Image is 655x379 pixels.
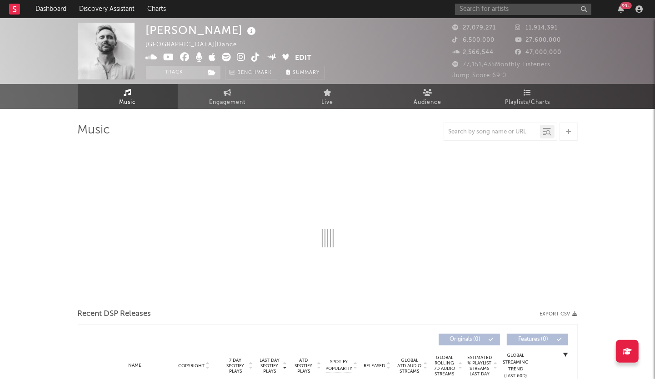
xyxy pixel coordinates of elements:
[78,84,178,109] a: Music
[258,358,282,374] span: Last Day Spotify Plays
[453,37,495,43] span: 6,500,000
[224,358,248,374] span: 7 Day Spotify Plays
[225,66,277,79] a: Benchmark
[292,358,316,374] span: ATD Spotify Plays
[453,62,551,68] span: 77,151,435 Monthly Listeners
[540,311,578,317] button: Export CSV
[105,362,165,369] div: Name
[414,97,441,108] span: Audience
[467,355,492,377] span: Estimated % Playlist Streams Last Day
[364,363,385,369] span: Released
[515,25,558,31] span: 11,914,391
[439,334,500,345] button: Originals(0)
[178,363,205,369] span: Copyright
[397,358,422,374] span: Global ATD Audio Streams
[620,2,632,9] div: 99 +
[444,128,540,136] input: Search by song name or URL
[378,84,478,109] a: Audience
[295,53,311,64] button: Edit
[146,23,259,38] div: [PERSON_NAME]
[515,37,561,43] span: 27,600,000
[210,97,246,108] span: Engagement
[507,334,568,345] button: Features(0)
[445,337,486,342] span: Originals ( 0 )
[238,68,272,79] span: Benchmark
[322,97,334,108] span: Live
[513,337,555,342] span: Features ( 0 )
[282,66,325,79] button: Summary
[325,359,352,372] span: Spotify Popularity
[455,4,591,15] input: Search for artists
[453,49,494,55] span: 2,566,544
[515,49,561,55] span: 47,000,000
[293,70,320,75] span: Summary
[453,73,507,79] span: Jump Score: 69.0
[119,97,136,108] span: Music
[505,97,550,108] span: Playlists/Charts
[78,309,151,320] span: Recent DSP Releases
[478,84,578,109] a: Playlists/Charts
[146,39,248,50] div: [GEOGRAPHIC_DATA] | Dance
[432,355,457,377] span: Global Rolling 7D Audio Streams
[278,84,378,109] a: Live
[618,5,624,13] button: 99+
[178,84,278,109] a: Engagement
[146,66,203,79] button: Track
[453,25,496,31] span: 27,079,271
